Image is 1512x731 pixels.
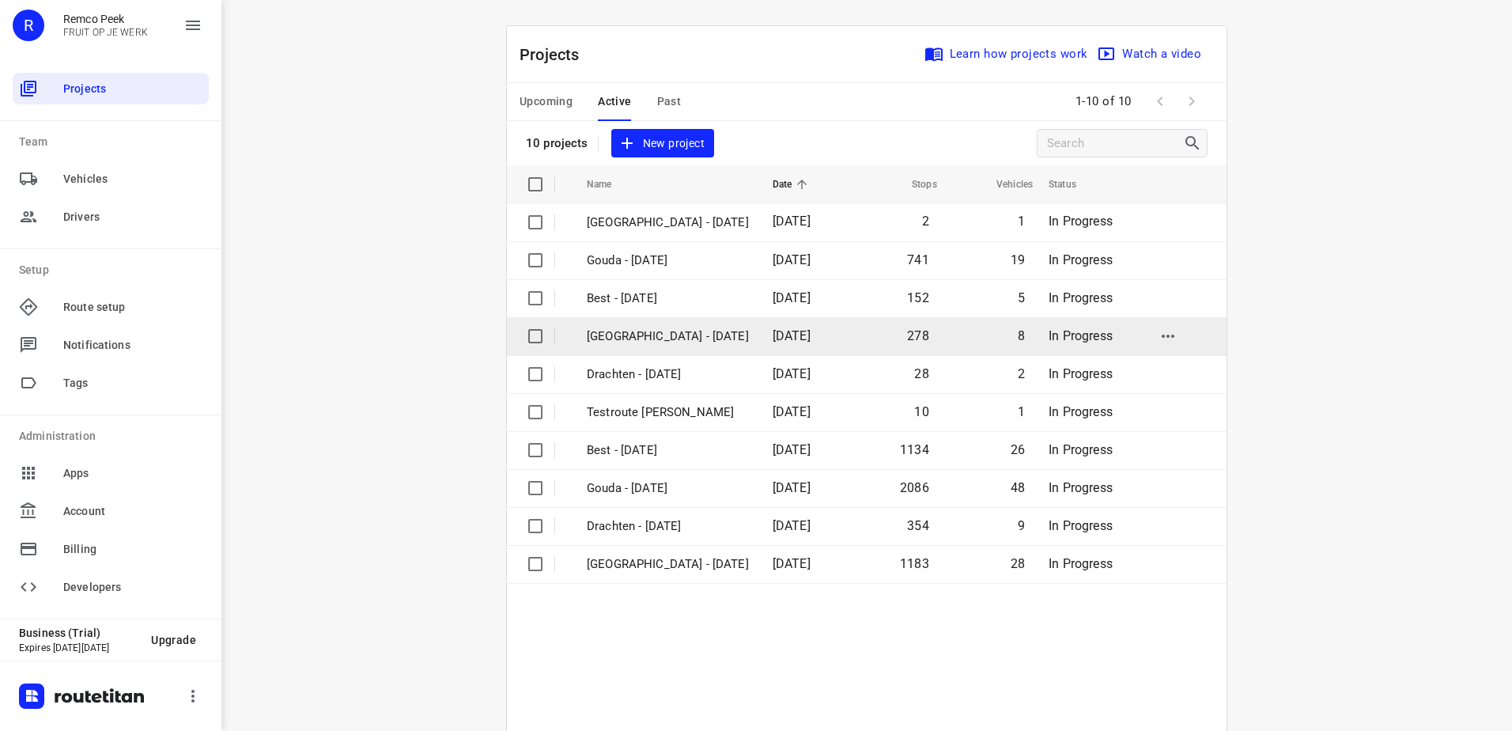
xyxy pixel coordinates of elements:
[900,480,929,495] span: 2086
[1011,252,1025,267] span: 19
[63,81,202,97] span: Projects
[63,375,202,392] span: Tags
[1049,404,1113,419] span: In Progress
[1144,85,1176,117] span: Previous Page
[138,626,209,654] button: Upgrade
[1018,518,1025,533] span: 9
[900,442,929,457] span: 1134
[13,329,209,361] div: Notifications
[63,209,202,225] span: Drivers
[587,403,749,422] p: Testroute Ronald
[587,214,749,232] p: Antwerpen - Thursday
[1018,290,1025,305] span: 5
[19,627,138,639] p: Business (Trial)
[1018,404,1025,419] span: 1
[611,129,714,158] button: New project
[13,495,209,527] div: Account
[1011,480,1025,495] span: 48
[773,404,811,419] span: [DATE]
[520,43,592,66] p: Projects
[1049,480,1113,495] span: In Progress
[151,634,196,646] span: Upgrade
[63,299,202,316] span: Route setup
[19,642,138,653] p: Expires [DATE][DATE]
[773,442,811,457] span: [DATE]
[773,480,811,495] span: [DATE]
[587,517,749,536] p: Drachten - Wednesday
[907,518,929,533] span: 354
[907,328,929,343] span: 278
[1018,214,1025,229] span: 1
[63,337,202,354] span: Notifications
[1011,556,1025,571] span: 28
[773,214,811,229] span: [DATE]
[773,175,813,194] span: Date
[657,92,682,112] span: Past
[63,27,148,38] p: FRUIT OP JE WERK
[907,290,929,305] span: 152
[13,291,209,323] div: Route setup
[891,175,937,194] span: Stops
[63,541,202,558] span: Billing
[1069,85,1138,119] span: 1-10 of 10
[1049,252,1113,267] span: In Progress
[587,479,749,498] p: Gouda - Wednesday
[1176,85,1208,117] span: Next Page
[587,555,749,574] p: Zwolle - Wednesday
[1018,366,1025,381] span: 2
[587,290,749,308] p: Best - Thursday
[1049,442,1113,457] span: In Progress
[773,518,811,533] span: [DATE]
[773,252,811,267] span: [DATE]
[922,214,929,229] span: 2
[587,175,633,194] span: Name
[19,262,209,278] p: Setup
[907,252,929,267] span: 741
[520,92,573,112] span: Upcoming
[900,556,929,571] span: 1183
[914,366,928,381] span: 28
[13,163,209,195] div: Vehicles
[621,134,705,153] span: New project
[13,9,44,41] div: R
[13,571,209,603] div: Developers
[587,252,749,270] p: Gouda - Thursday
[1049,328,1113,343] span: In Progress
[1049,518,1113,533] span: In Progress
[13,73,209,104] div: Projects
[1018,328,1025,343] span: 8
[13,201,209,233] div: Drivers
[1047,131,1183,156] input: Search projects
[1049,214,1113,229] span: In Progress
[587,365,749,384] p: Drachten - Thursday
[13,457,209,489] div: Apps
[19,134,209,150] p: Team
[976,175,1033,194] span: Vehicles
[526,136,588,150] p: 10 projects
[63,579,202,596] span: Developers
[1049,556,1113,571] span: In Progress
[587,328,749,346] p: Zwolle - Thursday
[587,441,749,460] p: Best - Wednesday
[1049,290,1113,305] span: In Progress
[63,503,202,520] span: Account
[1183,134,1207,153] div: Search
[1049,175,1097,194] span: Status
[773,366,811,381] span: [DATE]
[13,367,209,399] div: Tags
[1011,442,1025,457] span: 26
[773,290,811,305] span: [DATE]
[773,328,811,343] span: [DATE]
[598,92,631,112] span: Active
[63,171,202,187] span: Vehicles
[13,533,209,565] div: Billing
[1049,366,1113,381] span: In Progress
[773,556,811,571] span: [DATE]
[914,404,928,419] span: 10
[19,428,209,445] p: Administration
[63,465,202,482] span: Apps
[63,13,148,25] p: Remco Peek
